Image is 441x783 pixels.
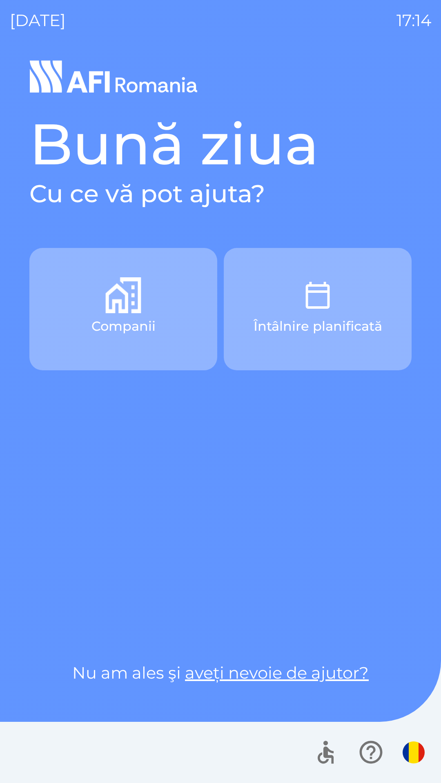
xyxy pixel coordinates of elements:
[29,109,412,179] h1: Bună ziua
[10,8,66,33] p: [DATE]
[29,57,412,96] img: Logo
[403,741,425,763] img: ro flag
[29,248,217,370] button: Companii
[91,316,156,336] p: Companii
[300,277,336,313] img: 91d325ef-26b3-4739-9733-70a8ac0e35c7.png
[29,179,412,209] h2: Cu ce vă pot ajuta?
[224,248,412,370] button: Întâlnire planificată
[254,316,382,336] p: Întâlnire planificată
[105,277,141,313] img: b9f982fa-e31d-4f99-8b4a-6499fa97f7a5.png
[29,661,412,685] p: Nu am ales şi
[185,663,369,683] a: aveți nevoie de ajutor?
[396,8,431,33] p: 17:14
